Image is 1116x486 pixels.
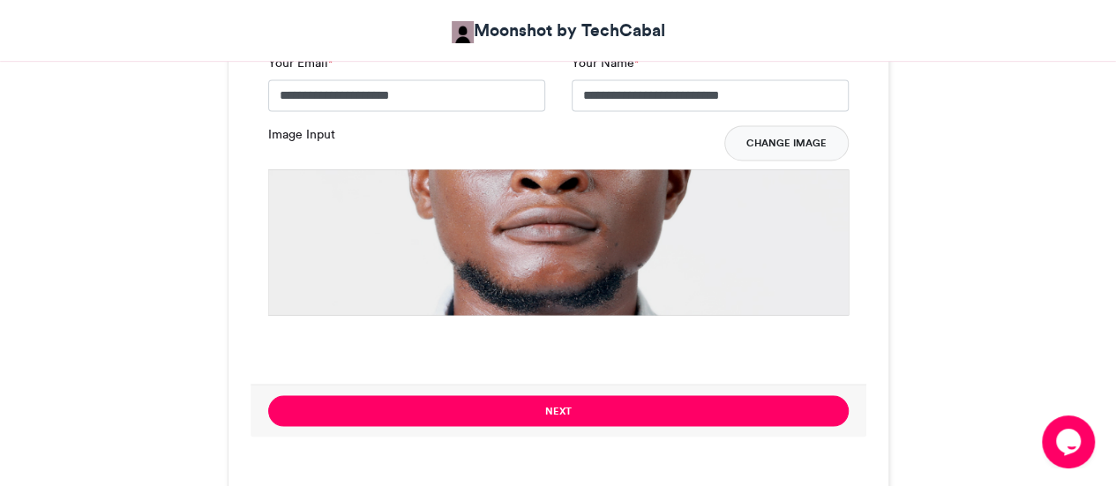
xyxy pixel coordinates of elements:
a: Moonshot by TechCabal [452,18,665,43]
label: Your Name [572,54,639,72]
iframe: chat widget [1042,415,1098,468]
label: Image Input [268,125,335,144]
label: Your Email [268,54,333,72]
button: Next [268,395,849,426]
button: Change Image [724,125,849,161]
img: Moonshot by TechCabal [452,21,474,43]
